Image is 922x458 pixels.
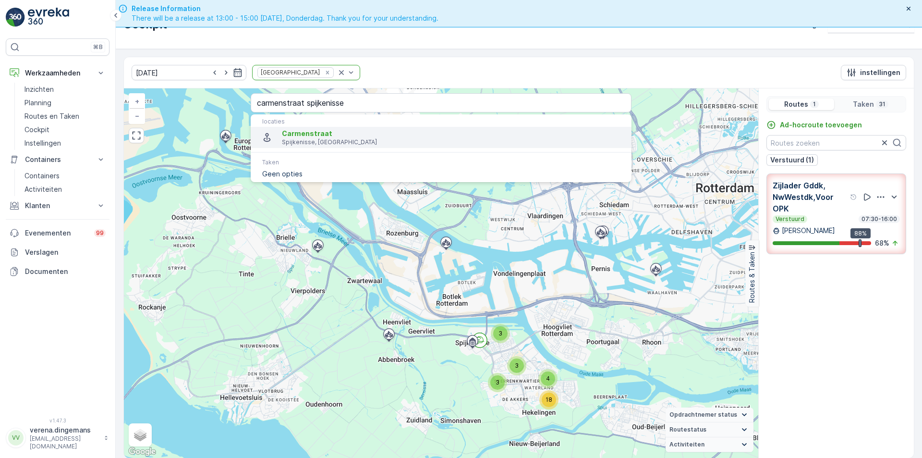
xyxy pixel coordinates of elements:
a: Routes en Taken [21,110,109,123]
a: Verslagen [6,243,109,262]
img: logo_light-DOdMpM7g.png [28,8,69,27]
span: Activiteiten [669,441,704,448]
span: + [135,97,139,105]
a: Uitzoomen [130,109,144,123]
p: verena.dingemans [30,425,99,435]
span: 3 [515,362,519,369]
summary: Routestatus [666,422,753,437]
p: Zijlader Gddk, NwWestdk,Voor OPK [773,180,848,214]
button: Containers [6,150,109,169]
input: dd/mm/yyyy [132,65,246,80]
p: 68 % [875,238,889,248]
p: Verstuurd [775,215,805,223]
button: Klanten [6,196,109,215]
span: Carmenstraat [282,129,332,137]
div: 3 [488,373,507,392]
button: instellingen [841,65,906,80]
span: − [135,111,140,120]
p: 1 [812,100,817,108]
span: There will be a release at 13:00 - 15:00 [DATE], Donderdag. Thank you for your understanding. [132,13,438,23]
p: Activiteiten [24,185,62,194]
span: Opdrachtnemer status [669,411,737,419]
div: 3 [507,356,526,375]
p: Verslagen [25,248,106,257]
a: Evenementen99 [6,223,109,243]
p: Verstuurd (1) [770,155,814,165]
p: ⌘B [93,43,103,51]
p: Taken [853,99,874,109]
ul: Menu [251,114,631,182]
a: Layers [130,424,151,446]
input: Zoek naar taken of een locatie [251,93,631,112]
p: Werkzaamheden [25,68,90,78]
p: Containers [24,171,60,181]
summary: Opdrachtnemer status [666,408,753,422]
a: Ad-hocroute toevoegen [766,120,862,130]
p: Spijkenisse, [GEOGRAPHIC_DATA] [282,138,624,146]
p: Cockpit [24,125,49,135]
img: Google [126,446,158,458]
div: VV [8,430,24,446]
p: Planning [24,98,51,108]
p: Instellingen [24,138,61,148]
p: 31 [878,100,886,108]
a: Containers [21,169,109,183]
a: Activiteiten [21,183,109,196]
img: logo [6,8,25,27]
a: In zoomen [130,94,144,109]
p: Routes [784,99,808,109]
p: 07:30-16:00 [861,215,898,223]
div: 88% [850,228,871,239]
p: Routes en Taken [24,111,79,121]
p: Ad-hocroute toevoegen [780,120,862,130]
span: 3 [496,379,499,386]
button: Verstuurd (1) [766,154,818,166]
a: Inzichten [21,83,109,96]
div: 4 [538,369,558,388]
span: 4 [546,375,550,382]
div: 3 [491,324,510,343]
p: Routes & Taken [747,252,757,303]
div: Remove Huis aan Huis [322,69,333,76]
p: locaties [262,118,620,125]
div: 18 [539,390,558,409]
span: 18 [546,396,552,403]
p: Geen opties [262,169,620,179]
p: [EMAIL_ADDRESS][DOMAIN_NAME] [30,435,99,450]
summary: Activiteiten [666,437,753,452]
input: Routes zoeken [766,135,906,150]
p: Klanten [25,201,90,210]
span: Release Information [132,4,438,13]
button: Werkzaamheden [6,63,109,83]
a: Documenten [6,262,109,281]
p: Evenementen [25,228,88,238]
span: 3 [498,330,502,337]
p: Containers [25,155,90,164]
button: VVverena.dingemans[EMAIL_ADDRESS][DOMAIN_NAME] [6,425,109,450]
p: Documenten [25,267,106,276]
p: Inzichten [24,85,54,94]
a: Cockpit [21,123,109,136]
div: help tooltippictogram [850,193,858,201]
span: v 1.47.3 [6,418,109,423]
p: Taken [262,159,620,166]
p: 99 [96,229,104,237]
a: Instellingen [21,136,109,150]
p: instellingen [860,68,900,77]
div: [GEOGRAPHIC_DATA] [258,68,321,77]
a: Planning [21,96,109,110]
span: Routestatus [669,426,706,433]
a: Dit gebied openen in Google Maps (er wordt een nieuw venster geopend) [126,446,158,458]
p: [PERSON_NAME] [782,226,835,235]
